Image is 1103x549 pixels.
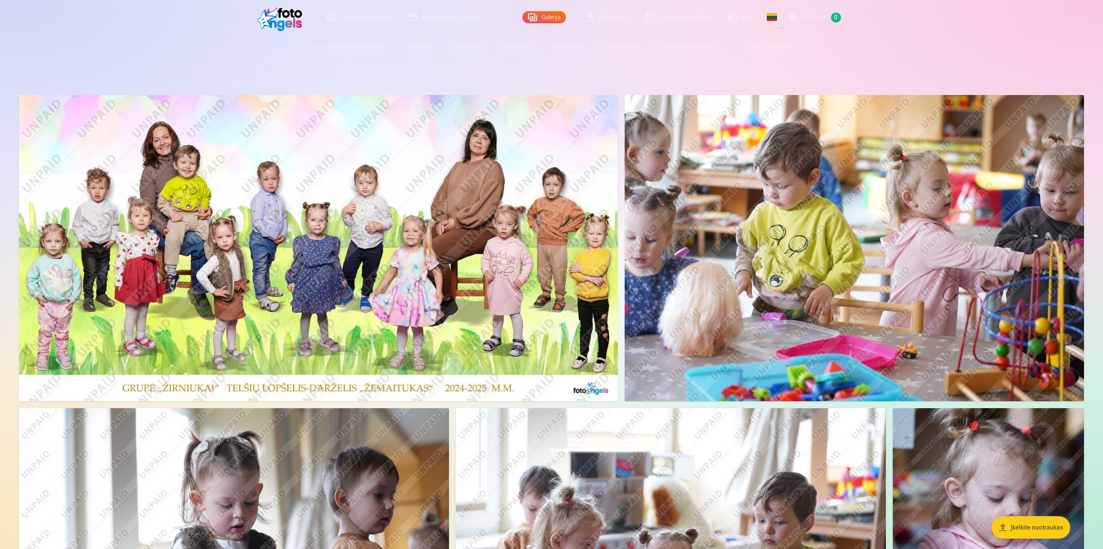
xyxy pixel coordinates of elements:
a: Kalendoriai [593,35,649,59]
a: Raktų pakabukas [649,35,724,59]
img: /fa5 [257,3,307,31]
a: Rinkiniai [396,35,442,59]
a: Magnetai [442,35,492,59]
a: Visos prekės [724,35,801,59]
a: Puodeliai [492,35,541,59]
span: 0 [831,13,841,22]
a: Suvenyrai [541,35,593,59]
button: Įkelkite nuotraukas [992,516,1070,539]
span: Krepšelis [801,12,828,22]
a: Spausdinti nuotraukas [302,35,396,59]
a: Galerija [522,11,566,23]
